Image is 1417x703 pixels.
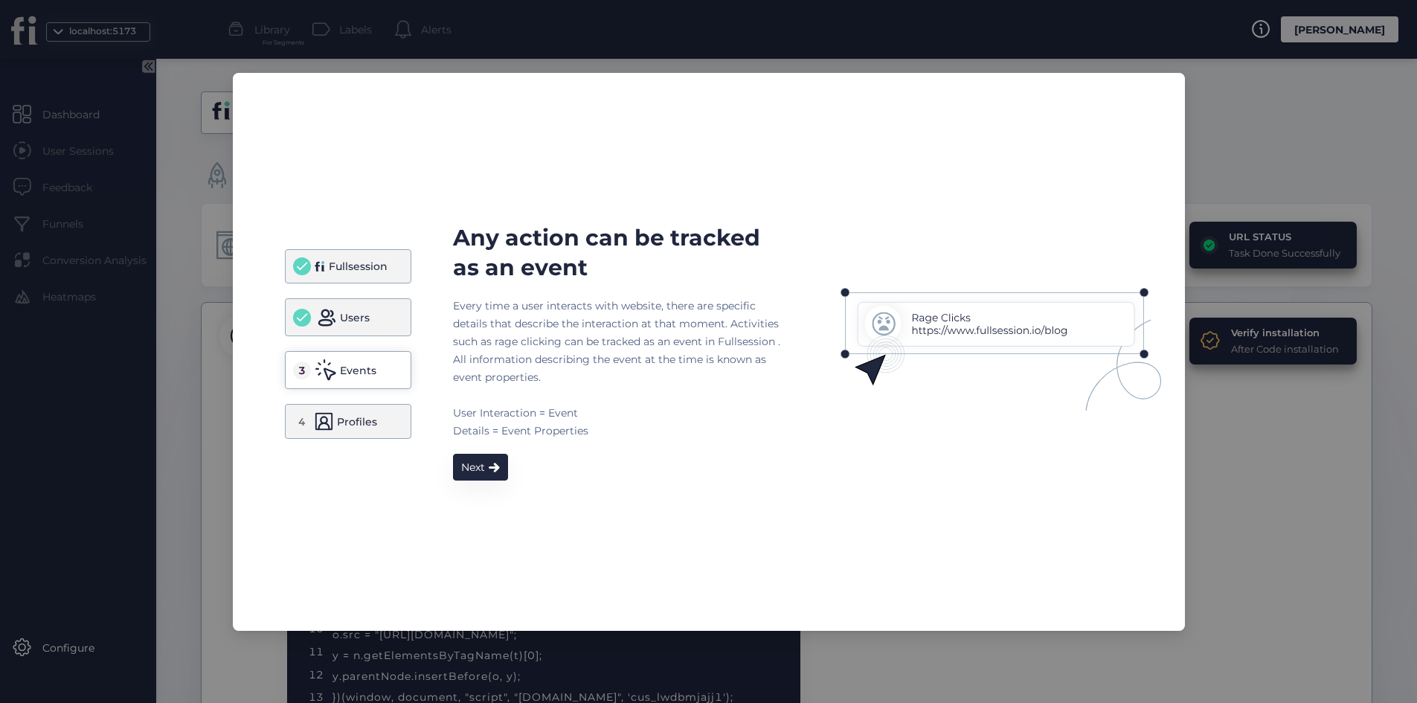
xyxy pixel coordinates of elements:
[453,297,780,440] div: Every time a user interacts with website, there are specific details that describe the interactio...
[453,454,508,481] button: Next
[298,414,306,429] div: 4
[1366,652,1402,688] iframe: Intercom live chat
[340,362,376,379] div: Events
[329,257,388,275] div: Fullsession
[461,458,485,476] div: Next
[298,363,306,378] div: 3
[453,223,780,283] div: Any action can be tracked as an event
[337,413,377,431] div: Profiles
[340,309,370,327] div: Users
